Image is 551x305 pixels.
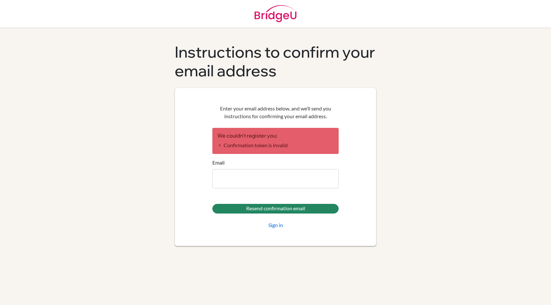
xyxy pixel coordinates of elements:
[217,133,334,139] h2: We couldn't register you:
[217,141,334,149] li: Confirmation token is invalid
[212,159,225,167] label: Email
[212,105,339,120] p: Enter your email address below, and we’ll send you instructions for confirming your email address.
[268,221,283,229] a: Sign in
[175,43,376,80] h1: Instructions to confirm your email address
[212,204,339,214] input: Resend confirmation email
